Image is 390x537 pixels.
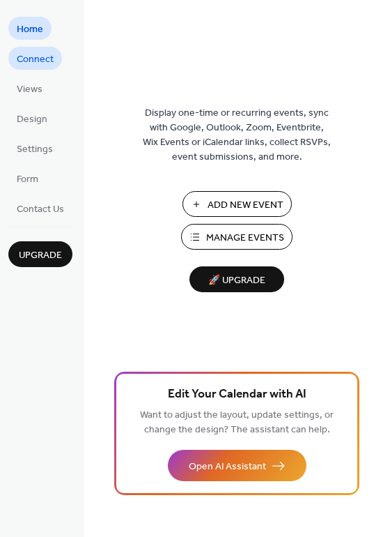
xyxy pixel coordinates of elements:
span: Want to adjust the layout, update settings, or change the design? The assistant can help. [140,406,334,439]
a: Home [8,17,52,40]
span: Views [17,82,42,97]
span: Edit Your Calendar with AI [168,385,306,404]
a: Connect [8,47,62,70]
span: Upgrade [19,248,62,263]
span: Home [17,22,43,37]
span: Manage Events [206,231,284,245]
span: Form [17,172,38,187]
span: Add New Event [208,198,283,213]
span: Settings [17,142,53,157]
a: Settings [8,137,61,160]
a: Views [8,77,51,100]
button: 🚀 Upgrade [189,266,284,292]
a: Contact Us [8,197,72,220]
button: Open AI Assistant [168,450,306,481]
span: 🚀 Upgrade [198,271,276,290]
span: Design [17,112,47,127]
button: Manage Events [181,224,292,250]
span: Connect [17,52,54,67]
span: Contact Us [17,202,64,217]
button: Upgrade [8,241,72,267]
a: Form [8,167,47,190]
button: Add New Event [182,191,292,217]
span: Open AI Assistant [189,460,266,474]
a: Design [8,107,56,130]
span: Display one-time or recurring events, sync with Google, Outlook, Zoom, Eventbrite, Wix Events or ... [143,106,331,165]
